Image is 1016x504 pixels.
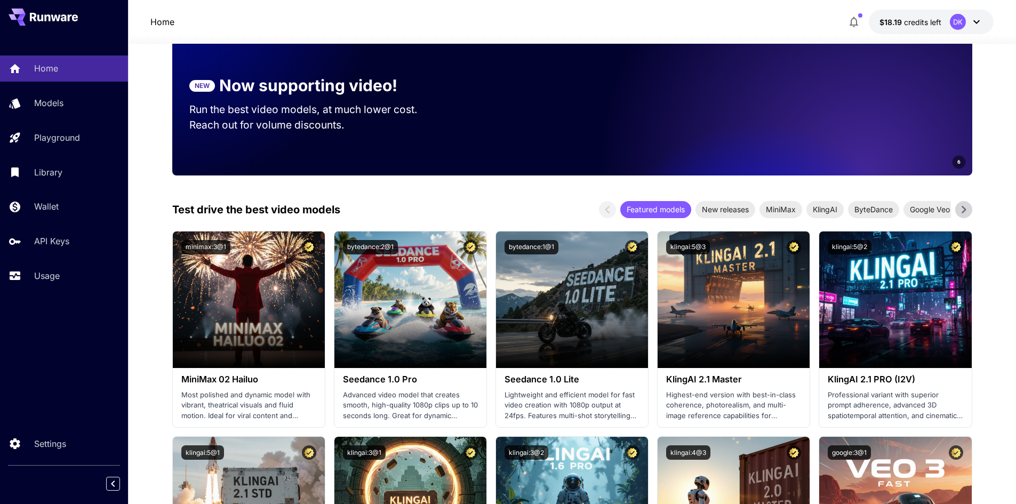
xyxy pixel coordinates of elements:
h3: MiniMax 02 Hailuo [181,374,316,385]
img: alt [334,231,486,368]
span: 6 [957,158,961,166]
div: MiniMax [759,201,802,218]
h3: Seedance 1.0 Pro [343,374,478,385]
button: Certified Model – Vetted for best performance and includes a commercial license. [949,240,963,254]
nav: breadcrumb [150,15,174,28]
h3: Seedance 1.0 Lite [505,374,639,385]
button: Certified Model – Vetted for best performance and includes a commercial license. [787,445,801,460]
div: Featured models [620,201,691,218]
button: Certified Model – Vetted for best performance and includes a commercial license. [302,240,316,254]
span: ByteDance [848,204,899,215]
img: alt [819,231,971,368]
button: Certified Model – Vetted for best performance and includes a commercial license. [302,445,316,460]
div: Collapse sidebar [114,474,128,493]
p: NEW [195,81,210,91]
p: Reach out for volume discounts. [189,117,438,133]
button: minimax:3@1 [181,240,230,254]
h3: KlingAI 2.1 PRO (I2V) [828,374,963,385]
button: Certified Model – Vetted for best performance and includes a commercial license. [787,240,801,254]
h3: KlingAI 2.1 Master [666,374,801,385]
p: Wallet [34,200,59,213]
p: Test drive the best video models [172,202,340,218]
p: Run the best video models, at much lower cost. [189,102,438,117]
button: google:3@1 [828,445,871,460]
div: DK [950,14,966,30]
button: Certified Model – Vetted for best performance and includes a commercial license. [463,445,478,460]
p: Now supporting video! [219,74,397,98]
span: New releases [695,204,755,215]
button: Certified Model – Vetted for best performance and includes a commercial license. [949,445,963,460]
button: Certified Model – Vetted for best performance and includes a commercial license. [463,240,478,254]
span: $18.19 [879,18,904,27]
span: Featured models [620,204,691,215]
button: Collapse sidebar [106,477,120,491]
p: Library [34,166,62,179]
a: Home [150,15,174,28]
p: Most polished and dynamic model with vibrant, theatrical visuals and fluid motion. Ideal for vira... [181,390,316,421]
button: bytedance:1@1 [505,240,558,254]
button: klingai:5@3 [666,240,710,254]
p: Highest-end version with best-in-class coherence, photorealism, and multi-image reference capabil... [666,390,801,421]
button: $18.191DK [869,10,994,34]
p: Usage [34,269,60,282]
img: alt [496,231,648,368]
div: New releases [695,201,755,218]
p: API Keys [34,235,69,247]
p: Playground [34,131,80,144]
button: klingai:3@1 [343,445,386,460]
div: KlingAI [806,201,844,218]
span: Google Veo [903,204,956,215]
p: Lightweight and efficient model for fast video creation with 1080p output at 24fps. Features mult... [505,390,639,421]
div: $18.191 [879,17,941,28]
div: Google Veo [903,201,956,218]
p: Settings [34,437,66,450]
p: Models [34,97,63,109]
button: klingai:5@2 [828,240,871,254]
button: klingai:4@3 [666,445,710,460]
button: klingai:5@1 [181,445,224,460]
span: MiniMax [759,204,802,215]
img: alt [658,231,810,368]
div: ByteDance [848,201,899,218]
span: KlingAI [806,204,844,215]
img: alt [173,231,325,368]
button: bytedance:2@1 [343,240,398,254]
button: Certified Model – Vetted for best performance and includes a commercial license. [625,445,639,460]
span: credits left [904,18,941,27]
p: Home [34,62,58,75]
p: Advanced video model that creates smooth, high-quality 1080p clips up to 10 seconds long. Great f... [343,390,478,421]
p: Professional variant with superior prompt adherence, advanced 3D spatiotemporal attention, and ci... [828,390,963,421]
button: klingai:3@2 [505,445,548,460]
button: Certified Model – Vetted for best performance and includes a commercial license. [625,240,639,254]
